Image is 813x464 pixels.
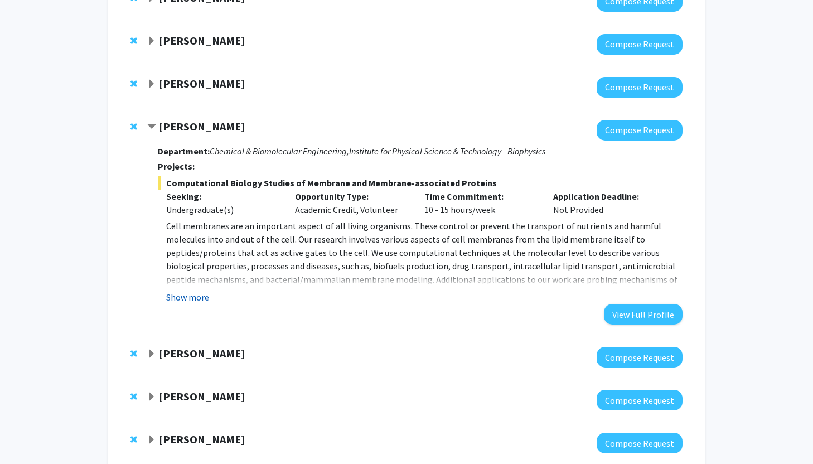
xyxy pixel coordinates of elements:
strong: [PERSON_NAME] [159,389,245,403]
div: 10 - 15 hours/week [416,190,545,216]
button: Show more [166,291,209,304]
span: Expand Jeremy Purcell Bookmark [147,37,156,46]
strong: [PERSON_NAME] [159,33,245,47]
i: Chemical & Biomolecular Engineering, [210,146,349,157]
button: View Full Profile [604,304,683,325]
button: Compose Request to Macarena Farcuh Yuri [597,77,683,98]
strong: Projects: [158,161,195,172]
button: Compose Request to Jeffery Klauda [597,120,683,141]
span: Expand Isabel Sierra Bookmark [147,350,156,359]
i: Institute for Physical Science & Technology - Biophysics [349,146,545,157]
span: Expand Macarena Farcuh Yuri Bookmark [147,80,156,89]
button: Compose Request to Heather Amato [597,433,683,453]
button: Compose Request to Jeremy Purcell [597,34,683,55]
span: Contract Jeffery Klauda Bookmark [147,123,156,132]
iframe: Chat [8,414,47,456]
span: Remove Jeremy Purcell from bookmarks [130,36,137,45]
div: Not Provided [545,190,674,216]
strong: [PERSON_NAME] [159,119,245,133]
span: Remove Macarena Farcuh Yuri from bookmarks [130,79,137,88]
p: Application Deadline: [553,190,666,203]
strong: [PERSON_NAME] [159,432,245,446]
span: Remove Heather Amato from bookmarks [130,435,137,444]
strong: Department: [158,146,210,157]
span: Expand Iqbal Hamza Bookmark [147,393,156,402]
div: Undergraduate(s) [166,203,279,216]
span: Computational Biology Studies of Membrane and Membrane-associated Proteins [158,176,683,190]
p: Seeking: [166,190,279,203]
span: Expand Heather Amato Bookmark [147,436,156,444]
button: Compose Request to Iqbal Hamza [597,390,683,410]
strong: [PERSON_NAME] [159,76,245,90]
strong: [PERSON_NAME] [159,346,245,360]
div: Academic Credit, Volunteer [287,190,416,216]
span: Remove Isabel Sierra from bookmarks [130,349,137,358]
span: Remove Jeffery Klauda from bookmarks [130,122,137,131]
p: Cell membranes are an important aspect of all living organisms. These control or prevent the tran... [166,219,683,326]
p: Time Commitment: [424,190,537,203]
span: Remove Iqbal Hamza from bookmarks [130,392,137,401]
button: Compose Request to Isabel Sierra [597,347,683,368]
p: Opportunity Type: [295,190,408,203]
